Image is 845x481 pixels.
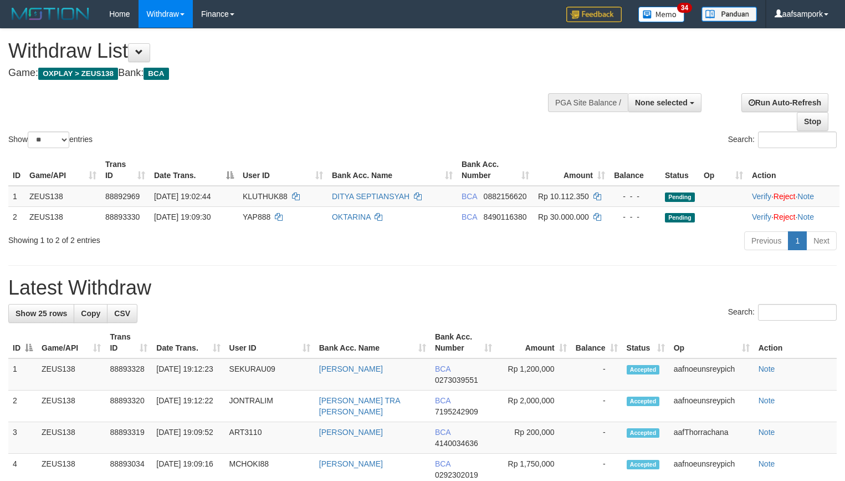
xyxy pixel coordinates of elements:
[496,358,571,391] td: Rp 1,200,000
[435,364,450,373] span: BCA
[747,206,839,227] td: · ·
[759,428,775,437] a: Note
[37,422,105,454] td: ZEUS138
[25,186,101,207] td: ZEUS138
[797,212,814,221] a: Note
[8,186,25,207] td: 1
[154,212,211,221] span: [DATE] 19:09:30
[797,192,814,201] a: Note
[105,391,152,422] td: 88893320
[105,212,140,221] span: 88893330
[614,211,656,222] div: - - -
[788,231,807,250] a: 1
[571,358,622,391] td: -
[319,459,383,468] a: [PERSON_NAME]
[435,470,478,479] span: Copy 0292302019 to clipboard
[243,212,270,221] span: YAP888
[744,231,788,250] a: Previous
[105,358,152,391] td: 88893328
[107,304,137,323] a: CSV
[74,304,107,323] a: Copy
[610,154,660,186] th: Balance
[747,186,839,207] td: · ·
[332,212,371,221] a: OKTARINA
[8,327,37,358] th: ID: activate to sort column descending
[327,154,457,186] th: Bank Acc. Name: activate to sort column ascending
[462,192,477,201] span: BCA
[8,206,25,227] td: 2
[728,304,837,321] label: Search:
[435,407,478,416] span: Copy 7195242909 to clipboard
[627,460,660,469] span: Accepted
[774,192,796,201] a: Reject
[538,212,589,221] span: Rp 30.000.000
[319,396,400,416] a: [PERSON_NAME] TRA [PERSON_NAME]
[484,212,527,221] span: Copy 8490116380 to clipboard
[101,154,150,186] th: Trans ID: activate to sort column ascending
[8,230,344,246] div: Showing 1 to 2 of 2 entries
[105,327,152,358] th: Trans ID: activate to sort column ascending
[8,154,25,186] th: ID
[435,428,450,437] span: BCA
[243,192,288,201] span: KLUTHUK88
[225,422,315,454] td: ART3110
[37,391,105,422] td: ZEUS138
[534,154,610,186] th: Amount: activate to sort column ascending
[457,154,534,186] th: Bank Acc. Number: activate to sort column ascending
[571,327,622,358] th: Balance: activate to sort column ascending
[628,93,701,112] button: None selected
[431,327,496,358] th: Bank Acc. Number: activate to sort column ascending
[8,277,837,299] h1: Latest Withdraw
[16,309,67,318] span: Show 25 rows
[81,309,100,318] span: Copy
[699,154,747,186] th: Op: activate to sort column ascending
[614,191,656,202] div: - - -
[8,358,37,391] td: 1
[154,192,211,201] span: [DATE] 19:02:44
[435,376,478,384] span: Copy 0273039551 to clipboard
[622,327,669,358] th: Status: activate to sort column ascending
[144,68,168,80] span: BCA
[701,7,757,22] img: panduan.png
[747,154,839,186] th: Action
[669,391,754,422] td: aafnoeunsreypich
[37,327,105,358] th: Game/API: activate to sort column ascending
[669,358,754,391] td: aafnoeunsreypich
[28,131,69,148] select: Showentries
[759,459,775,468] a: Note
[8,68,552,79] h4: Game: Bank:
[548,93,628,112] div: PGA Site Balance /
[496,327,571,358] th: Amount: activate to sort column ascending
[758,131,837,148] input: Search:
[759,364,775,373] a: Note
[152,327,224,358] th: Date Trans.: activate to sort column ascending
[669,422,754,454] td: aafThorrachana
[238,154,327,186] th: User ID: activate to sort column ascending
[105,422,152,454] td: 88893319
[635,98,688,107] span: None selected
[8,304,74,323] a: Show 25 rows
[435,459,450,468] span: BCA
[496,422,571,454] td: Rp 200,000
[8,131,93,148] label: Show entries
[315,327,431,358] th: Bank Acc. Name: activate to sort column ascending
[37,358,105,391] td: ZEUS138
[152,358,224,391] td: [DATE] 19:12:23
[38,68,118,80] span: OXPLAY > ZEUS138
[627,397,660,406] span: Accepted
[8,391,37,422] td: 2
[484,192,527,201] span: Copy 0882156620 to clipboard
[728,131,837,148] label: Search:
[627,365,660,374] span: Accepted
[319,428,383,437] a: [PERSON_NAME]
[8,40,552,62] h1: Withdraw List
[462,212,477,221] span: BCA
[538,192,589,201] span: Rp 10.112.350
[25,206,101,227] td: ZEUS138
[114,309,130,318] span: CSV
[627,428,660,438] span: Accepted
[758,304,837,321] input: Search:
[806,231,837,250] a: Next
[225,358,315,391] td: SEKURAU09
[435,439,478,448] span: Copy 4140034636 to clipboard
